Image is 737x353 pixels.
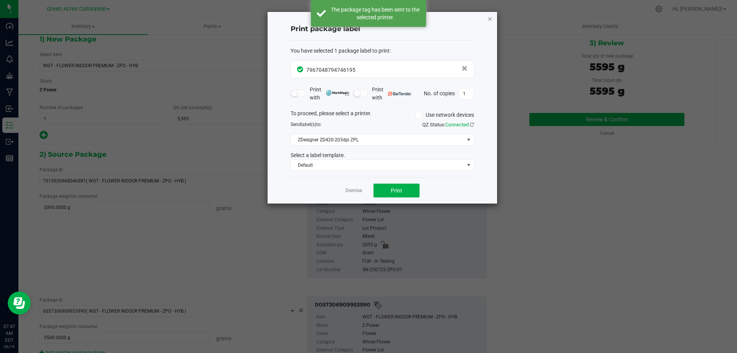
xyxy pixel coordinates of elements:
[330,6,420,21] div: The package tag has been sent to the selected printer.
[291,160,464,171] span: Default
[326,90,349,96] img: mark_magic_cybra.png
[306,67,355,73] span: 7967048794746195
[285,151,480,159] div: Select a label template.
[373,184,420,197] button: Print
[345,187,362,194] a: Dismiss
[291,48,390,54] span: You have selected 1 package label to print
[291,24,474,34] h4: Print package label
[301,122,316,127] span: label(s)
[297,65,304,73] span: In Sync
[422,122,474,128] span: QZ Status:
[388,92,411,96] img: bartender.png
[445,122,469,128] span: Connected
[310,86,349,102] span: Print with
[291,134,464,145] span: ZDesigner ZD420-203dpi ZPL
[291,122,322,127] span: Send to:
[285,109,480,121] div: To proceed, please select a printer.
[391,187,402,194] span: Print
[424,90,455,96] span: No. of copies
[291,47,474,55] div: :
[372,86,411,102] span: Print with
[415,111,474,119] label: Use network devices
[8,292,31,315] iframe: Resource center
